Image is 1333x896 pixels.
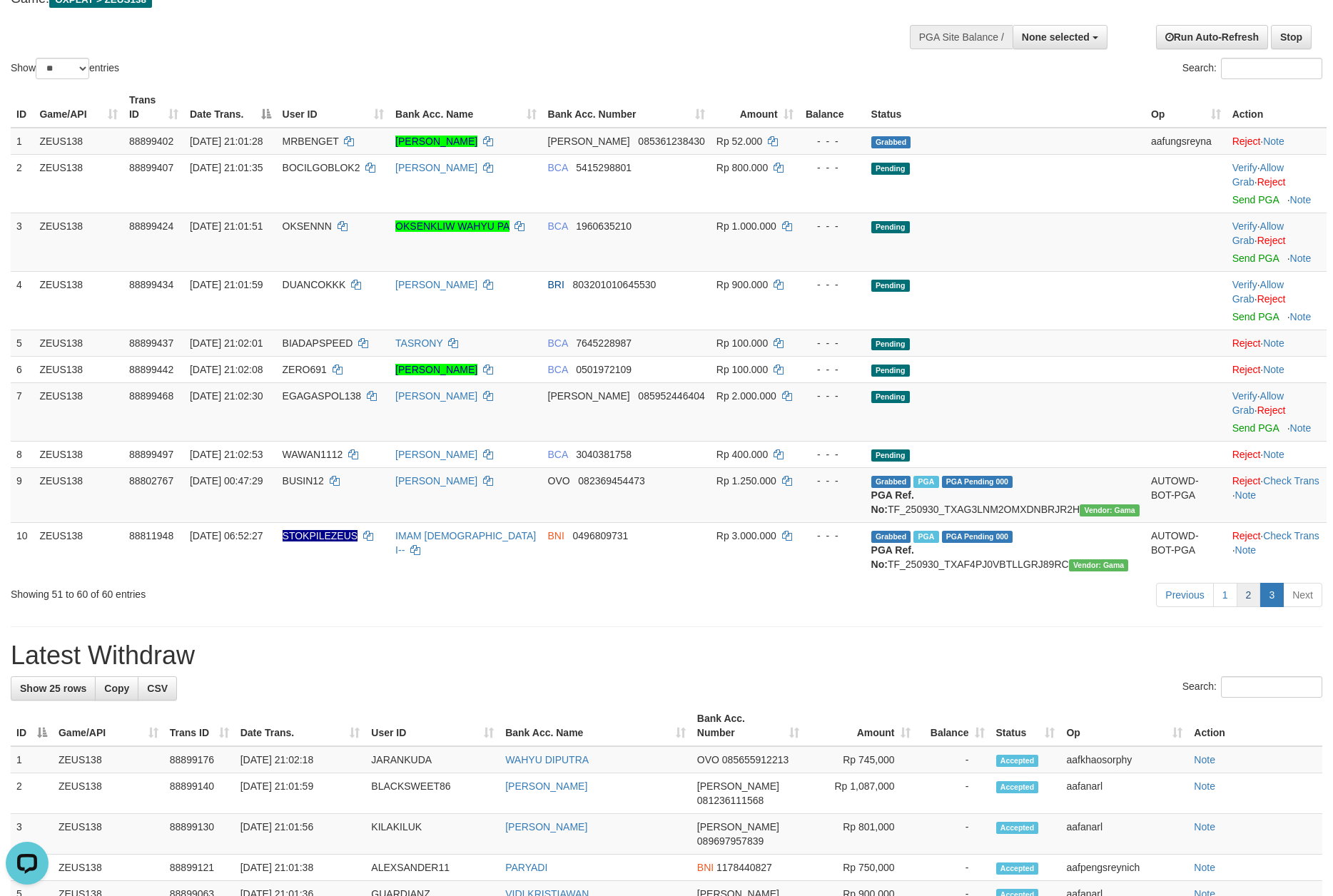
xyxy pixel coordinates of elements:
a: IMAM [DEMOGRAPHIC_DATA] I-- [395,530,536,556]
td: [DATE] 21:01:59 [235,773,366,814]
span: None selected [1022,31,1090,43]
th: Status [866,87,1145,128]
span: Marked by aafsreyleap [913,531,938,543]
span: Pending [871,280,910,292]
span: Copy 0501972109 to clipboard [576,364,632,375]
td: ZEUS138 [53,855,164,881]
div: - - - [805,447,860,462]
span: Rp 400.000 [716,449,768,460]
td: · · [1227,154,1327,213]
a: Reject [1232,530,1261,541]
span: [DATE] 21:01:51 [190,220,263,232]
span: [PERSON_NAME] [548,390,630,402]
th: Bank Acc. Name: activate to sort column ascending [500,706,691,746]
span: 88899497 [129,449,173,460]
span: Accepted [996,822,1039,834]
a: Send PGA [1232,311,1279,322]
a: Send PGA [1232,253,1279,264]
td: [DATE] 21:02:18 [235,746,366,773]
a: Show 25 rows [11,676,96,701]
td: 8 [11,441,34,467]
th: Status: activate to sort column ascending [990,706,1061,746]
span: Show 25 rows [20,683,86,694]
div: - - - [805,278,860,292]
th: Game/API: activate to sort column ascending [34,87,123,128]
td: TF_250930_TXAF4PJ0VBTLLGRJ89RC [866,522,1145,577]
span: Rp 3.000.000 [716,530,776,541]
label: Search: [1182,676,1322,698]
td: AUTOWD-BOT-PGA [1145,467,1227,522]
a: Reject [1257,176,1286,188]
div: - - - [805,161,860,175]
span: [DATE] 21:02:53 [190,449,263,460]
span: [DATE] 21:01:59 [190,279,263,290]
span: 88899437 [129,337,173,349]
td: · · [1227,522,1327,577]
span: Pending [871,391,910,403]
a: Stop [1271,25,1312,49]
td: 9 [11,467,34,522]
td: aafanarl [1060,814,1188,855]
a: Verify [1232,162,1257,173]
a: [PERSON_NAME] [395,162,477,173]
span: DUANCOKKK [283,279,346,290]
th: Op: activate to sort column ascending [1060,706,1188,746]
a: Allow Grab [1232,279,1284,305]
a: Send PGA [1232,194,1279,205]
a: CSV [138,676,177,701]
span: BRI [548,279,564,290]
th: Amount: activate to sort column ascending [805,706,916,746]
a: Reject [1257,293,1286,305]
span: Copy 081236111568 to clipboard [697,795,764,806]
span: [DATE] 21:02:30 [190,390,263,402]
div: - - - [805,389,860,403]
th: User ID: activate to sort column ascending [277,87,390,128]
span: Accepted [996,862,1039,875]
span: Rp 2.000.000 [716,390,776,402]
a: Reject [1232,475,1261,487]
span: [DATE] 21:01:28 [190,136,263,147]
th: Op: activate to sort column ascending [1145,87,1227,128]
a: [PERSON_NAME] [505,821,587,833]
th: Action [1188,706,1322,746]
td: 1 [11,746,53,773]
span: Copy 085655912213 to clipboard [722,754,789,765]
input: Search: [1221,676,1322,698]
span: BOCILGOBLOK2 [283,162,360,173]
span: [PERSON_NAME] [548,136,630,147]
a: Note [1290,422,1312,434]
span: [PERSON_NAME] [697,780,779,792]
a: Note [1235,489,1257,501]
th: Balance: activate to sort column ascending [916,706,990,746]
td: ZEUS138 [34,330,123,356]
a: Reject [1257,235,1286,246]
a: [PERSON_NAME] [395,136,477,147]
a: [PERSON_NAME] [505,780,587,792]
span: MRBENGET [283,136,339,147]
a: Previous [1156,583,1213,607]
a: 1 [1213,583,1237,607]
select: Showentries [36,58,89,79]
span: Rp 100.000 [716,337,768,349]
td: - [916,814,990,855]
a: Reject [1257,404,1286,416]
td: 88899140 [164,773,235,814]
span: Rp 52.000 [716,136,763,147]
td: ALEXSANDER11 [365,855,500,881]
span: Rp 1.250.000 [716,475,776,487]
td: 2 [11,773,53,814]
td: ZEUS138 [34,213,123,271]
td: 88899130 [164,814,235,855]
td: ZEUS138 [53,773,164,814]
td: ZEUS138 [34,382,123,441]
a: [PERSON_NAME] [395,449,477,460]
td: 3 [11,814,53,855]
td: TF_250930_TXAG3LNM2OMXDNBRJR2H [866,467,1145,522]
span: Pending [871,365,910,377]
span: PGA Pending [942,476,1013,488]
span: Copy 3040381758 to clipboard [576,449,632,460]
td: ZEUS138 [53,814,164,855]
span: PGA Pending [942,531,1013,543]
span: BNI [697,862,714,873]
th: Date Trans.: activate to sort column descending [184,87,277,128]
